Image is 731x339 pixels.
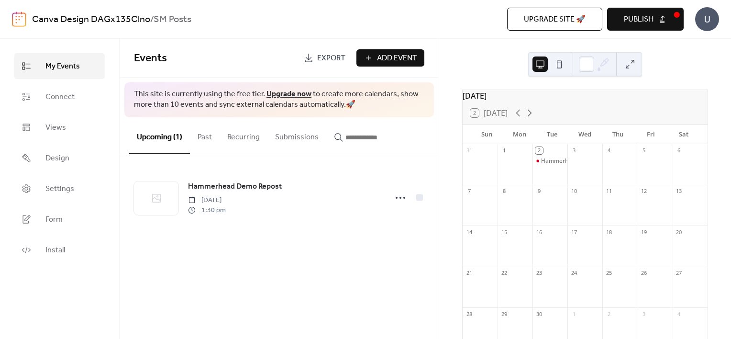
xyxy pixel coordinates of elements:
[465,270,473,277] div: 21
[500,147,508,154] div: 1
[220,117,267,153] button: Recurring
[150,11,154,29] b: /
[500,310,508,317] div: 29
[676,270,683,277] div: 27
[14,145,105,171] a: Design
[532,157,567,165] div: Hammerhead Demo Repost
[266,87,311,102] a: Upgrade now
[134,48,167,69] span: Events
[570,228,577,236] div: 17
[154,11,191,29] b: SM Posts
[601,125,634,144] div: Thu
[14,114,105,140] a: Views
[463,90,708,102] div: [DATE]
[500,228,508,236] div: 15
[605,310,612,317] div: 2
[695,7,719,31] div: U
[634,125,667,144] div: Fri
[465,188,473,195] div: 7
[12,11,26,27] img: logo
[535,188,543,195] div: 9
[317,53,345,64] span: Export
[535,147,543,154] div: 2
[536,125,569,144] div: Tue
[570,188,577,195] div: 10
[188,195,226,205] span: [DATE]
[605,188,612,195] div: 11
[641,188,648,195] div: 12
[465,310,473,317] div: 28
[676,147,683,154] div: 6
[377,53,417,64] span: Add Event
[667,125,700,144] div: Sat
[188,181,282,193] a: Hammerhead Demo Repost
[45,153,69,164] span: Design
[190,117,220,153] button: Past
[605,228,612,236] div: 18
[624,14,653,25] span: Publish
[134,89,424,111] span: This site is currently using the free tier. to create more calendars, show more than 10 events an...
[503,125,536,144] div: Mon
[14,237,105,263] a: Install
[570,270,577,277] div: 24
[500,270,508,277] div: 22
[641,310,648,317] div: 3
[465,228,473,236] div: 14
[14,53,105,79] a: My Events
[676,188,683,195] div: 13
[14,206,105,232] a: Form
[570,147,577,154] div: 3
[45,183,74,195] span: Settings
[267,117,326,153] button: Submissions
[605,270,612,277] div: 25
[605,147,612,154] div: 4
[45,245,65,256] span: Install
[14,176,105,202] a: Settings
[676,310,683,317] div: 4
[188,181,282,192] span: Hammerhead Demo Repost
[607,8,684,31] button: Publish
[470,125,503,144] div: Sun
[356,49,424,67] button: Add Event
[32,11,150,29] a: Canva Design DAGx135Clno
[45,122,66,134] span: Views
[641,270,648,277] div: 26
[676,228,683,236] div: 20
[45,61,80,72] span: My Events
[524,14,586,25] span: Upgrade site 🚀
[465,147,473,154] div: 31
[641,147,648,154] div: 5
[188,205,226,215] span: 1:30 pm
[535,228,543,236] div: 16
[45,214,63,226] span: Form
[641,228,648,236] div: 19
[569,125,602,144] div: Wed
[500,188,508,195] div: 8
[535,270,543,277] div: 23
[570,310,577,317] div: 1
[129,117,190,154] button: Upcoming (1)
[535,310,543,317] div: 30
[297,49,353,67] a: Export
[45,91,75,103] span: Connect
[14,84,105,110] a: Connect
[507,8,602,31] button: Upgrade site 🚀
[541,157,616,165] div: Hammerhead Demo Repost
